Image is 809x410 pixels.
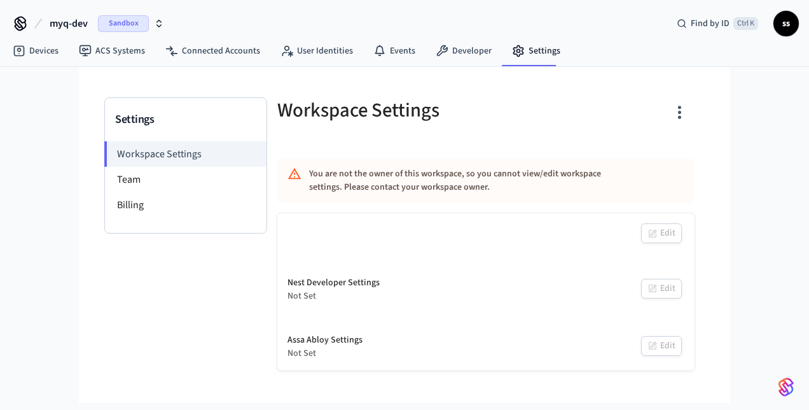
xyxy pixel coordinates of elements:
[667,12,768,35] div: Find by IDCtrl K
[773,11,799,36] button: ss
[98,15,149,32] span: Sandbox
[363,39,425,62] a: Events
[287,276,380,290] div: Nest Developer Settings
[3,39,69,62] a: Devices
[309,162,626,199] div: You are not the owner of this workspace, so you cannot view/edit workspace settings. Please conta...
[425,39,502,62] a: Developer
[691,17,729,30] span: Find by ID
[105,192,266,218] li: Billing
[775,12,798,35] span: ss
[105,167,266,192] li: Team
[778,377,794,397] img: SeamLogoGradient.69752ec5.svg
[287,334,363,347] div: Assa Abloy Settings
[104,141,266,167] li: Workspace Settings
[733,17,758,30] span: Ctrl K
[277,97,478,124] h5: Workspace Settings
[287,290,380,303] div: Not Set
[155,39,270,62] a: Connected Accounts
[287,347,363,360] div: Not Set
[502,39,570,62] a: Settings
[50,16,88,31] span: myq-dev
[270,39,363,62] a: User Identities
[69,39,155,62] a: ACS Systems
[115,111,256,129] h3: Settings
